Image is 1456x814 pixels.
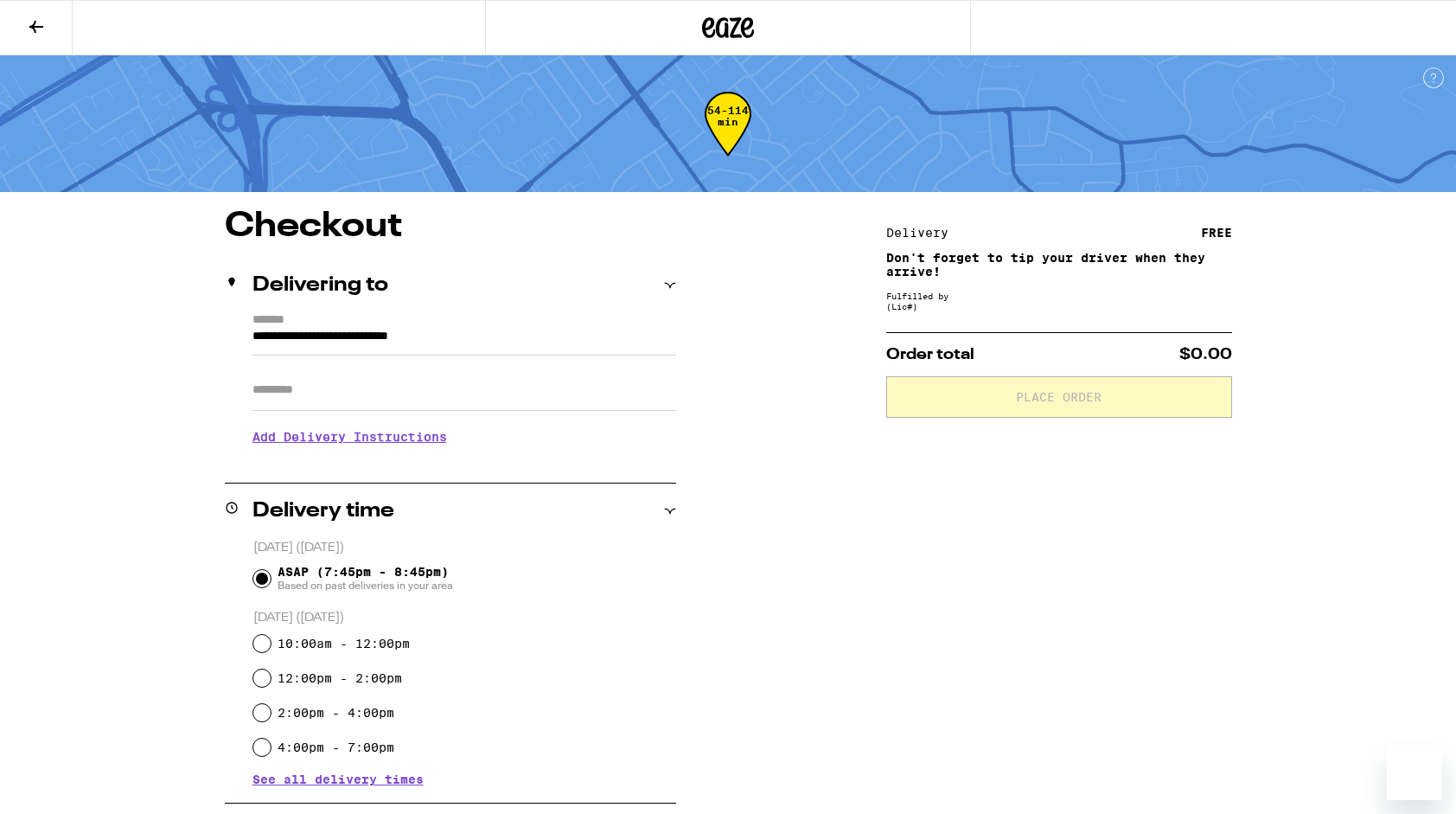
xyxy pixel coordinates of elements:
div: 54-114 min [705,105,751,170]
div: Fulfilled by (Lic# ) [886,291,1232,311]
label: 2:00pm - 4:00pm [278,706,394,720]
iframe: Button to launch messaging window [1387,745,1442,800]
h2: Delivering to [252,275,388,296]
h1: Checkout [225,209,676,244]
span: $0.00 [1179,347,1232,362]
button: See all delivery times [252,773,424,785]
p: [DATE] ([DATE]) [253,610,676,626]
p: [DATE] ([DATE]) [253,540,676,556]
label: 12:00pm - 2:00pm [278,671,402,685]
span: Place Order [1016,391,1102,403]
div: Delivery [886,227,961,239]
span: ASAP (7:45pm - 8:45pm) [278,565,453,593]
label: 4:00pm - 7:00pm [278,740,394,754]
h2: Delivery time [252,501,394,522]
span: Order total [886,347,974,362]
button: Place Order [886,376,1232,418]
h3: Add Delivery Instructions [252,417,676,457]
p: Don't forget to tip your driver when they arrive! [886,251,1232,279]
label: 10:00am - 12:00pm [278,637,410,651]
div: FREE [1201,227,1232,239]
p: We'll contact you at [PHONE_NUMBER] when we arrive [252,457,676,471]
span: Based on past deliveries in your area [278,579,453,593]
